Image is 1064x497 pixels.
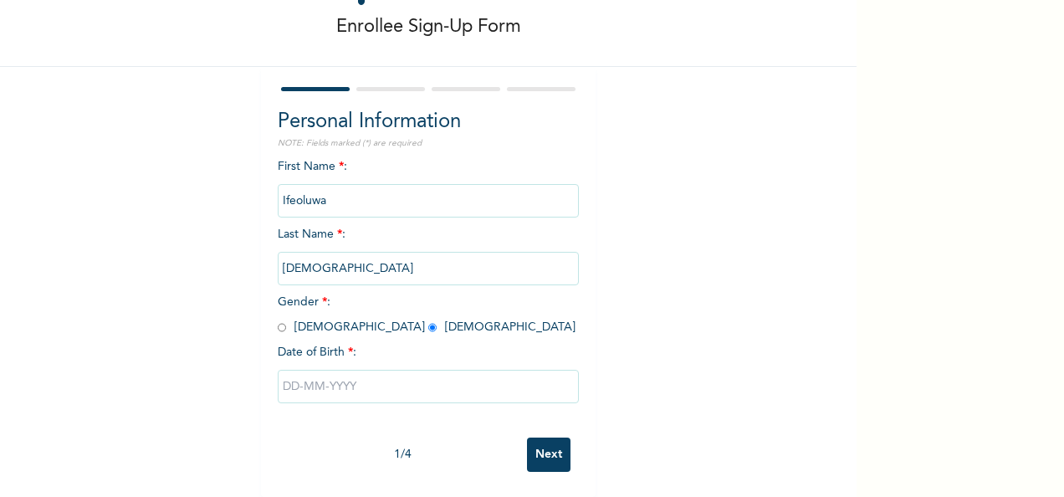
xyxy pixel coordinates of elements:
input: Enter your first name [278,184,579,218]
span: Gender : [DEMOGRAPHIC_DATA] [DEMOGRAPHIC_DATA] [278,296,575,333]
span: Last Name : [278,228,579,274]
p: Enrollee Sign-Up Form [336,13,521,41]
div: 1 / 4 [278,446,527,464]
h2: Personal Information [278,107,579,137]
input: DD-MM-YYYY [278,370,579,403]
input: Next [527,438,570,472]
input: Enter your last name [278,252,579,285]
p: NOTE: Fields marked (*) are required [278,137,579,150]
span: Date of Birth : [278,344,356,361]
span: First Name : [278,161,579,207]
